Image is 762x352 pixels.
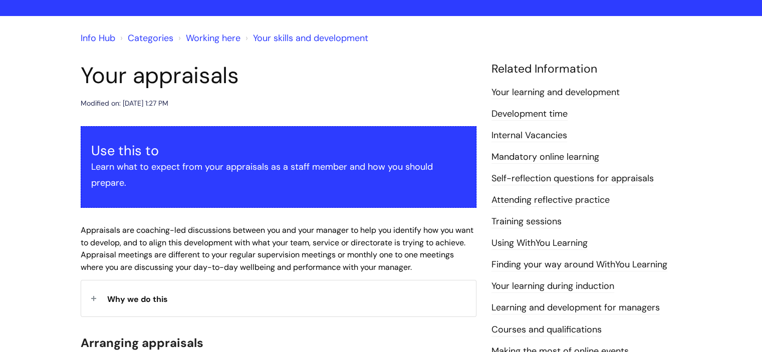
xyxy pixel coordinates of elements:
[243,30,368,46] li: Your skills and development
[128,32,173,44] a: Categories
[81,97,168,110] div: Modified on: [DATE] 1:27 PM
[491,129,567,142] a: Internal Vacancies
[491,301,660,314] a: Learning and development for managers
[491,194,610,207] a: Attending reflective practice
[491,280,614,293] a: Your learning during induction
[81,62,476,89] h1: Your appraisals
[491,258,667,271] a: Finding your way around WithYou Learning
[81,225,473,272] span: Appraisals are coaching-led discussions between you and your manager to help you identify how you...
[186,32,240,44] a: Working here
[176,30,240,46] li: Working here
[107,294,168,304] span: Why we do this
[491,108,568,121] a: Development time
[491,86,620,99] a: Your learning and development
[491,237,588,250] a: Using WithYou Learning
[91,143,466,159] h3: Use this to
[491,323,602,336] a: Courses and qualifications
[491,62,682,76] h4: Related Information
[253,32,368,44] a: Your skills and development
[81,335,203,350] span: Arranging appraisals
[491,215,562,228] a: Training sessions
[118,30,173,46] li: Solution home
[491,151,599,164] a: Mandatory online learning
[491,172,654,185] a: Self-reflection questions for appraisals
[91,159,466,191] p: Learn what to expect from your appraisals as a staff member and how you should prepare.
[81,32,115,44] a: Info Hub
